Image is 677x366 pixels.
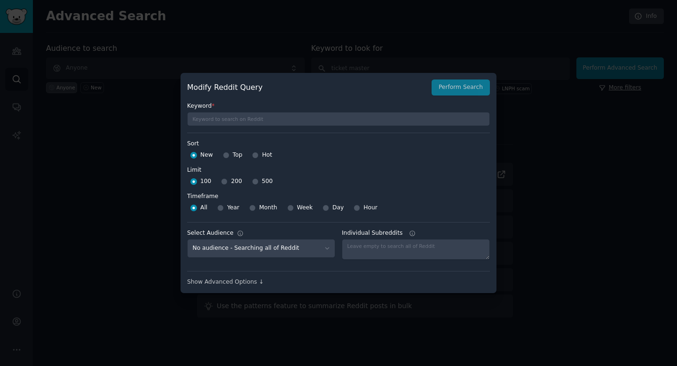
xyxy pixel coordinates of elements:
span: Month [259,204,277,212]
label: Timeframe [187,189,490,201]
span: 100 [200,177,211,186]
span: Top [233,151,243,159]
span: Week [297,204,313,212]
div: Limit [187,166,201,175]
span: New [200,151,213,159]
label: Individual Subreddits [342,229,490,238]
span: Year [227,204,239,212]
span: Hour [363,204,378,212]
span: 500 [262,177,273,186]
label: Keyword [187,102,490,111]
input: Keyword to search on Reddit [187,112,490,126]
div: Select Audience [187,229,234,238]
span: Hot [262,151,272,159]
span: Day [332,204,344,212]
h2: Modify Reddit Query [187,82,426,94]
span: 200 [231,177,242,186]
span: All [200,204,207,212]
label: Sort [187,140,490,148]
div: Show Advanced Options ↓ [187,278,490,286]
